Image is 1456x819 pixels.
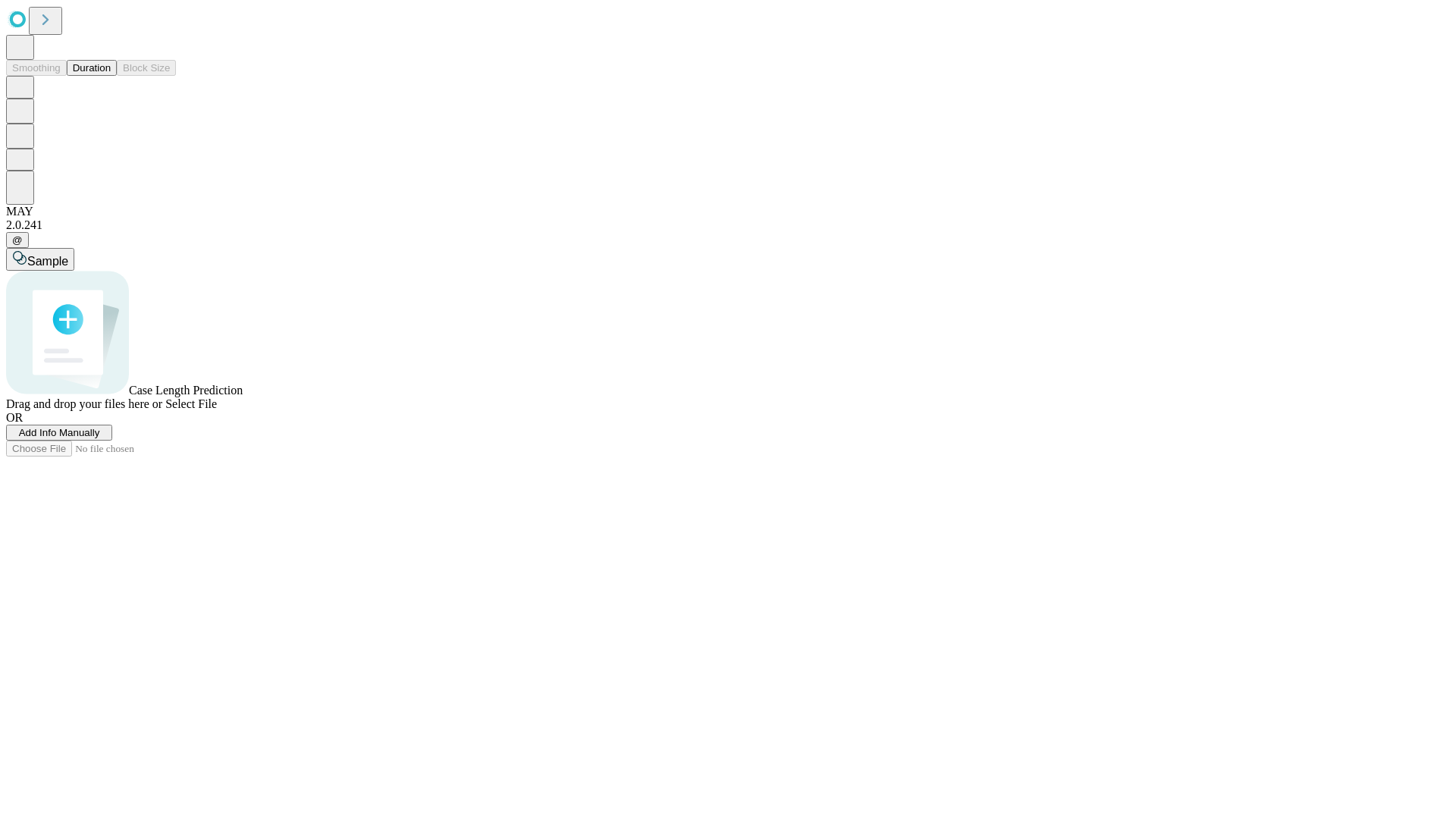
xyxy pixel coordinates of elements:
[6,425,112,441] button: Add Info Manually
[12,234,23,246] span: @
[6,218,1450,232] div: 2.0.241
[67,60,117,76] button: Duration
[6,411,23,424] span: OR
[6,60,67,76] button: Smoothing
[165,397,217,410] span: Select File
[27,255,68,268] span: Sample
[6,248,74,271] button: Sample
[6,397,162,410] span: Drag and drop your files here or
[6,205,1450,218] div: MAY
[6,232,29,248] button: @
[19,427,100,438] span: Add Info Manually
[117,60,176,76] button: Block Size
[129,384,243,397] span: Case Length Prediction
